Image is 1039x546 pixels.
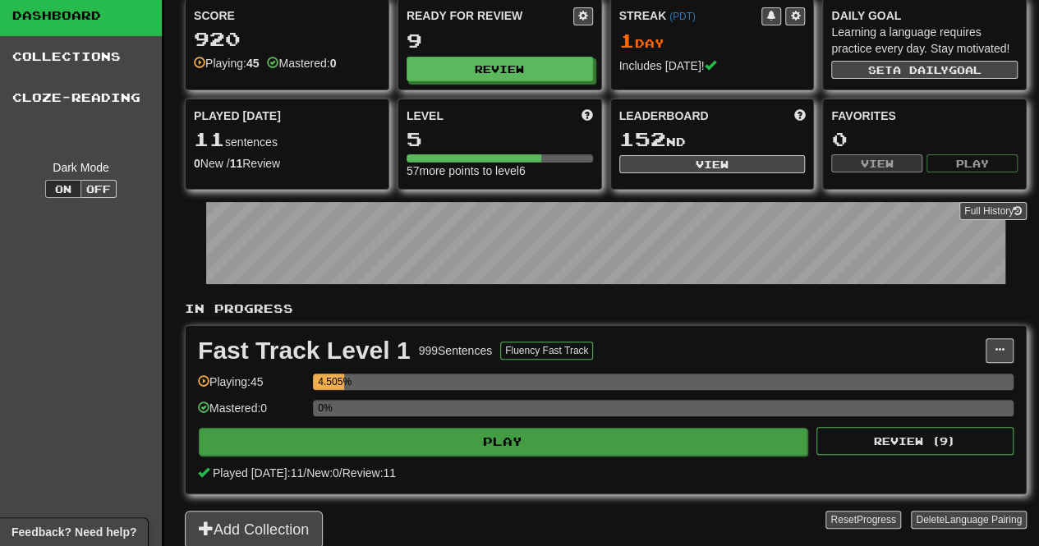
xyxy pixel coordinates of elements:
div: Dark Mode [12,159,149,176]
div: New / Review [194,155,380,172]
div: Daily Goal [831,7,1018,24]
button: Review (9) [816,427,1014,455]
div: Includes [DATE]! [619,57,806,74]
span: New: 0 [306,466,339,479]
button: Fluency Fast Track [500,342,593,360]
span: Score more points to level up [582,108,593,124]
button: ResetProgress [825,511,900,529]
button: Play [199,428,807,456]
button: Review [407,57,593,81]
strong: 45 [246,57,260,70]
span: / [339,466,343,479]
span: / [303,466,306,479]
strong: 11 [230,157,243,170]
strong: 0 [330,57,337,70]
strong: 0 [194,157,200,170]
div: sentences [194,129,380,150]
span: Level [407,108,444,124]
div: 9 [407,30,593,51]
span: 152 [619,127,666,150]
div: Mastered: 0 [198,400,305,427]
span: 1 [619,29,635,52]
div: 999 Sentences [419,342,493,359]
div: Playing: [194,55,259,71]
span: Review: 11 [343,466,396,479]
span: a daily [893,64,949,76]
div: 5 [407,129,593,149]
div: Score [194,7,380,24]
div: Learning a language requires practice every day. Stay motivated! [831,24,1018,57]
a: (PDT) [669,11,696,22]
div: nd [619,129,806,150]
div: 4.505% [318,374,344,390]
div: Day [619,30,806,52]
div: Favorites [831,108,1018,124]
button: View [619,155,806,173]
div: 57 more points to level 6 [407,163,593,179]
div: Mastered: [267,55,336,71]
div: Playing: 45 [198,374,305,401]
span: Progress [857,514,896,525]
button: Seta dailygoal [831,61,1018,79]
span: Language Pairing [945,514,1022,525]
button: Play [926,154,1018,172]
div: 0 [831,129,1018,149]
button: On [45,180,81,198]
div: Ready for Review [407,7,573,24]
span: This week in points, UTC [793,108,805,124]
span: 11 [194,127,225,150]
span: Leaderboard [619,108,709,124]
div: 920 [194,29,380,49]
span: Played [DATE]: 11 [213,466,303,479]
button: DeleteLanguage Pairing [911,511,1027,529]
a: Full History [959,202,1027,220]
button: Off [80,180,117,198]
div: Streak [619,7,762,24]
span: Open feedback widget [11,524,136,540]
span: Played [DATE] [194,108,281,124]
p: In Progress [185,301,1027,317]
div: Fast Track Level 1 [198,338,411,363]
button: View [831,154,922,172]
